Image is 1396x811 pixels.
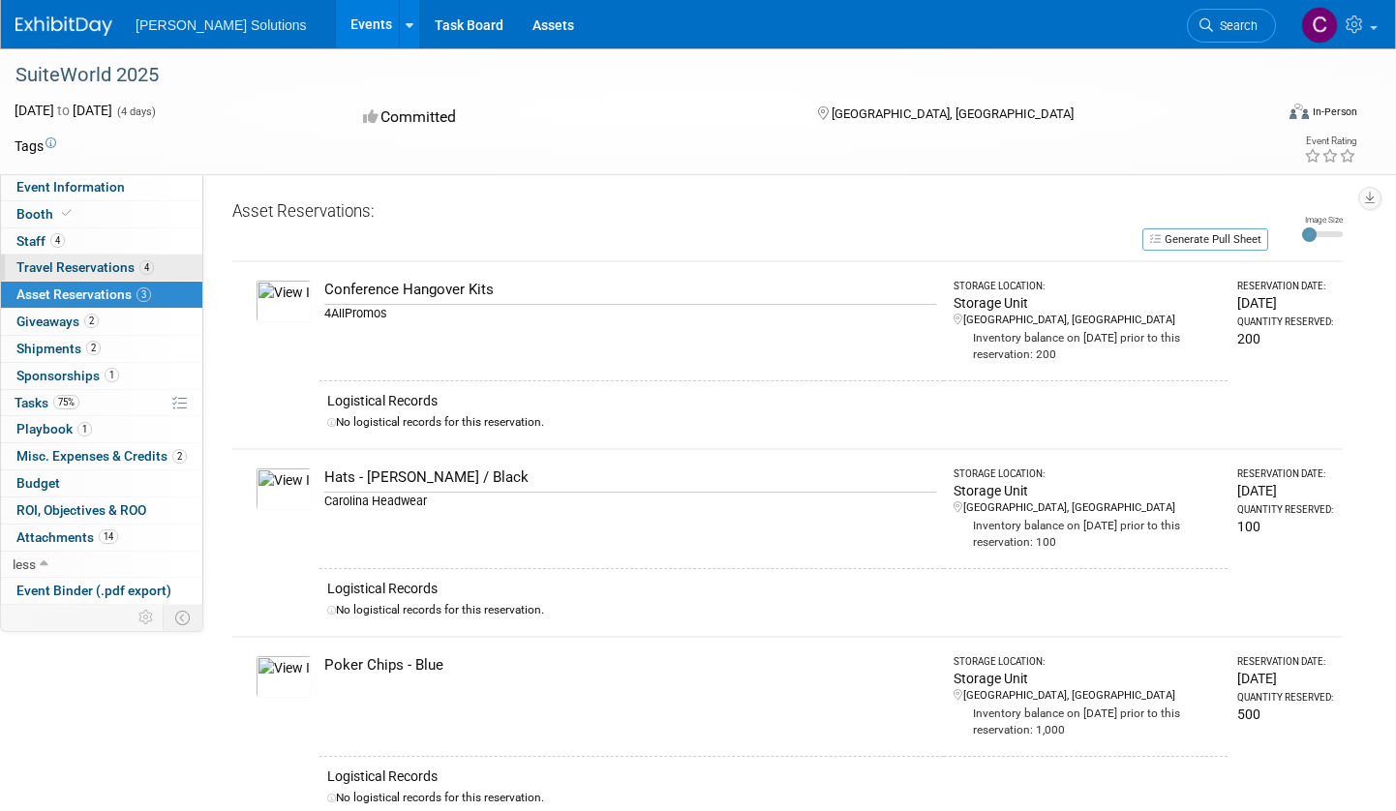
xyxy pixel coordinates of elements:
span: (4 days) [115,105,156,118]
div: Quantity Reserved: [1237,315,1335,329]
a: Event Information [1,174,202,200]
div: [DATE] [1237,481,1335,500]
span: 4 [50,233,65,248]
div: Inventory balance on [DATE] prior to this reservation: 1,000 [954,704,1220,738]
span: 3 [137,287,151,302]
div: Logistical Records [327,766,1219,786]
span: ROI, Objectives & ROO [16,502,146,518]
div: [GEOGRAPHIC_DATA], [GEOGRAPHIC_DATA] [954,500,1220,516]
a: Giveaways2 [1,309,202,335]
span: Giveaways [16,314,99,329]
div: Storage Unit [954,481,1220,500]
div: Logistical Records [327,391,1219,410]
span: Misc. Expenses & Credits [16,448,187,464]
span: Budget [16,475,60,491]
div: In-Person [1312,105,1357,119]
div: Hats - [PERSON_NAME] / Black [324,467,935,488]
div: Quantity Reserved: [1237,691,1335,705]
div: Reservation Date: [1237,280,1335,293]
div: Poker Chips - Blue [324,655,935,676]
div: Logistical Records [327,579,1219,598]
td: Toggle Event Tabs [164,605,203,630]
a: Travel Reservations4 [1,255,202,281]
div: [DATE] [1237,669,1335,688]
span: 2 [172,449,187,464]
span: [DATE] [DATE] [15,103,112,118]
div: No logistical records for this reservation. [327,414,1219,431]
span: 2 [84,314,99,328]
div: Event Rating [1304,136,1356,146]
span: Event Binder (.pdf export) [16,583,171,598]
div: Reservation Date: [1237,467,1335,481]
span: Travel Reservations [16,259,154,275]
img: Cameron Sigurdson [1301,7,1338,44]
span: 1 [77,422,92,436]
div: Image Size [1302,214,1343,225]
a: Booth [1,201,202,227]
div: Asset Reservations: [232,200,1259,226]
td: Tags [15,136,56,156]
span: Shipments [16,341,101,356]
span: Asset Reservations [16,286,151,302]
div: [GEOGRAPHIC_DATA], [GEOGRAPHIC_DATA] [954,688,1220,704]
a: Event Binder (.pdf export) [1,578,202,604]
a: Attachments14 [1,525,202,551]
div: 4AllPromos [324,304,935,322]
span: Booth [16,206,76,222]
img: View Images [256,655,312,698]
div: Storage Location: [954,280,1220,293]
div: Inventory balance on [DATE] prior to this reservation: 200 [954,328,1220,363]
div: SuiteWorld 2025 [9,58,1243,93]
div: Event Format [1158,101,1357,130]
span: 4 [139,260,154,275]
a: less [1,552,202,578]
img: ExhibitDay [15,16,112,36]
img: Format-Inperson.png [1290,104,1309,119]
div: Storage Location: [954,655,1220,669]
div: Conference Hangover Kits [324,280,935,300]
div: Storage Unit [954,293,1220,313]
div: Committed [357,101,785,135]
span: [GEOGRAPHIC_DATA], [GEOGRAPHIC_DATA] [832,106,1074,121]
a: Shipments2 [1,336,202,362]
a: Sponsorships1 [1,363,202,389]
button: Generate Pull Sheet [1142,228,1268,251]
td: Personalize Event Tab Strip [130,605,164,630]
div: Inventory balance on [DATE] prior to this reservation: 100 [954,516,1220,551]
a: Budget [1,470,202,496]
a: ROI, Objectives & ROO [1,497,202,524]
a: Staff4 [1,228,202,255]
img: View Images [256,280,312,322]
span: Playbook [16,421,92,436]
div: Storage Unit [954,669,1220,688]
div: [GEOGRAPHIC_DATA], [GEOGRAPHIC_DATA] [954,313,1220,328]
div: 100 [1237,517,1335,536]
div: Storage Location: [954,467,1220,481]
a: Misc. Expenses & Credits2 [1,443,202,469]
span: 1 [105,368,119,382]
span: Attachments [16,529,118,545]
div: [DATE] [1237,293,1335,313]
div: No logistical records for this reservation. [327,602,1219,618]
span: less [13,556,36,572]
span: 2 [86,341,101,355]
a: Tasks75% [1,390,202,416]
span: Search [1213,18,1258,33]
span: Sponsorships [16,368,119,383]
span: 75% [53,395,79,409]
div: Quantity Reserved: [1237,503,1335,517]
div: 200 [1237,329,1335,348]
div: 500 [1237,705,1335,724]
span: 14 [99,529,118,544]
i: Booth reservation complete [62,208,72,219]
span: Tasks [15,395,79,410]
span: [PERSON_NAME] Solutions [136,17,307,33]
div: No logistical records for this reservation. [327,790,1219,806]
span: Event Information [16,179,125,195]
div: Reservation Date: [1237,655,1335,669]
span: Staff [16,233,65,249]
a: Search [1187,9,1276,43]
a: Asset Reservations3 [1,282,202,308]
div: Carolina Headwear [324,492,935,510]
img: View Images [256,467,312,510]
